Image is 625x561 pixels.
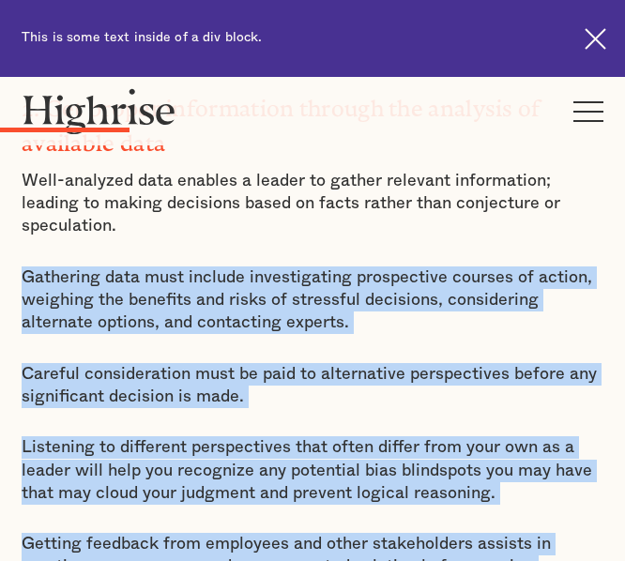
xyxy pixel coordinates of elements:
p: Well-analyzed data enables a leader to gather relevant information; leading to making decisions b... [22,170,603,238]
p: Gathering data must include investigating prospective courses of action, weighing the benefits an... [22,266,603,335]
img: Highrise logo [22,88,176,134]
img: Cross icon [585,28,606,50]
p: Careful consideration must be paid to alternative perspectives before any significant decision is... [22,363,603,409]
p: Listening to different perspectives that often differ from your own as a leader will help you rec... [22,436,603,505]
